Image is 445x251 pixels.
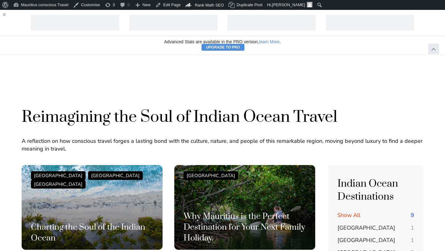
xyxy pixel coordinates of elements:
div: [GEOGRAPHIC_DATA] [184,171,238,180]
span: [GEOGRAPHIC_DATA] [337,224,395,232]
div: [GEOGRAPHIC_DATA] [31,171,86,180]
h3: Why Mauritius is the Perfect Destination for Your Next Family Holiday. [184,211,306,244]
span: Hide Analytics Stats [430,45,437,51]
span: Show All [337,211,360,219]
h3: Charting the Soul of the Indian Ocean [31,222,153,244]
span: 1 [411,224,414,232]
span: 1 [411,236,414,244]
h1: Reimagining the Soul of Indian Ocean Travel [22,107,423,127]
span: Rank Math SEO [195,3,224,7]
p: A reflection on how conscious travel forges a lasting bond with the culture, nature, and people o... [22,137,423,153]
a: Show All 9 [337,211,414,219]
a: Upgrade to PRO [201,44,244,51]
a: [GEOGRAPHIC_DATA] 1 [337,224,414,232]
a: [GEOGRAPHIC_DATA] 1 [337,236,414,244]
a: learn More [259,40,280,44]
h4: Indian Ocean Destinations [337,177,414,203]
div: [GEOGRAPHIC_DATA] [31,180,86,189]
p: Advanced Stats are available in the PRO version, . [7,40,438,44]
span: [GEOGRAPHIC_DATA] [337,236,395,244]
span: 9 [411,211,414,219]
div: [GEOGRAPHIC_DATA] [88,171,143,180]
span: [PERSON_NAME] [272,2,305,7]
